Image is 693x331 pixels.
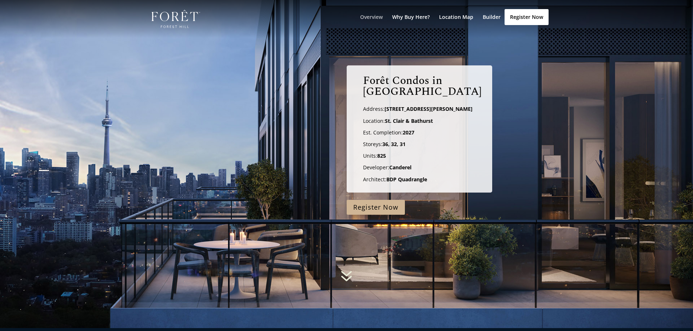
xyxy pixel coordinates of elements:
[363,129,475,141] p: Est. Completion:
[389,164,411,171] strong: Canderel
[363,118,475,129] p: Location:
[347,200,405,215] a: Register Now
[382,141,406,148] strong: 36, 32, 31
[392,15,430,38] a: Why Buy Here?
[363,106,475,117] p: Address:
[385,117,433,124] span: St. Clair & Bathurst
[360,15,383,38] a: Overview
[439,15,473,38] a: Location Map
[386,176,427,183] b: BDP Quadrangle
[403,129,414,136] b: 2027
[363,141,475,153] p: Storeys:
[152,10,200,28] img: Foret Condos in Forest Hill
[363,164,475,176] p: Developer:
[385,105,473,112] span: [STREET_ADDRESS][PERSON_NAME]
[505,9,549,25] a: Register Now
[377,152,386,159] strong: 825
[336,265,358,287] a: 7
[363,176,475,183] p: Architect:
[363,75,475,101] h1: Forêt Condos in [GEOGRAPHIC_DATA]
[363,153,475,164] p: Units:
[483,15,501,38] a: Builder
